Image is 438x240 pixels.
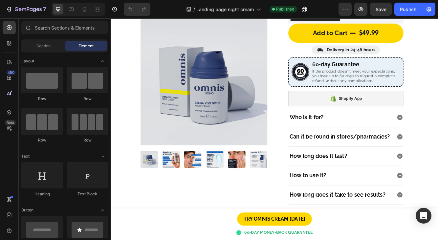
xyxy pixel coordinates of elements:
[43,5,46,13] p: 7
[297,12,322,23] div: $49.99
[215,184,259,194] p: How to use it?
[243,13,285,23] div: Add to Cart
[21,96,63,102] div: Row
[5,120,16,125] div: Beta
[217,54,239,75] img: gempages_577442117282956003-8396a127-da90-4a3b-8488-86e449f996a8.webp
[115,159,136,180] img: gempages_577442117282956003-c2274e3d-0e93-42d6-b67e-dec41b63aac4.webp
[67,137,108,143] div: Row
[141,159,162,180] img: gempages_577442117282956003-96e931d2-00b9-445f-897a-32419c354fbc.webp
[111,18,438,240] iframe: Design area
[196,6,254,13] span: Landing page night cream
[67,96,108,102] div: Row
[215,161,284,171] p: How long does it last?
[98,56,108,66] span: Toggle open
[215,207,330,218] p: How long does it take to see results?
[247,33,256,43] img: Alt Image
[3,3,49,16] button: 7
[276,6,294,12] span: Published
[215,114,256,124] p: Who is it for?
[215,137,336,148] p: Can it be found in stores/pharmacies?
[98,205,108,215] span: Toggle open
[416,208,431,224] div: Open Intercom Messenger
[242,61,347,77] p: If the product doesn't meet your expectations, you have up to 60 days to request a complete refun...
[124,3,150,16] div: Undo/Redo
[400,6,416,13] div: Publish
[21,207,33,213] span: Button
[167,159,188,180] img: gempages_577442117282956003-3a981c94-5e6d-4d43-a925-03586dfb6288.webp
[259,33,319,43] h2: Delivery in 24-48 hours
[370,3,392,16] button: Save
[21,153,30,159] span: Text
[21,58,34,64] span: Layout
[6,70,16,75] div: 450
[274,93,302,100] div: Shopify App
[241,51,348,60] h2: 60-day Guarantee
[67,191,108,197] div: Text Block
[78,43,94,49] span: Element
[21,21,108,34] input: Search Sections & Elements
[36,43,51,49] span: Section
[21,137,63,143] div: Row
[213,6,352,29] button: Add to Cart
[376,7,386,12] span: Save
[98,151,108,162] span: Toggle open
[193,6,195,13] span: /
[175,164,185,175] button: Carousel Next Arrow
[394,3,422,16] button: Publish
[21,191,63,197] div: Heading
